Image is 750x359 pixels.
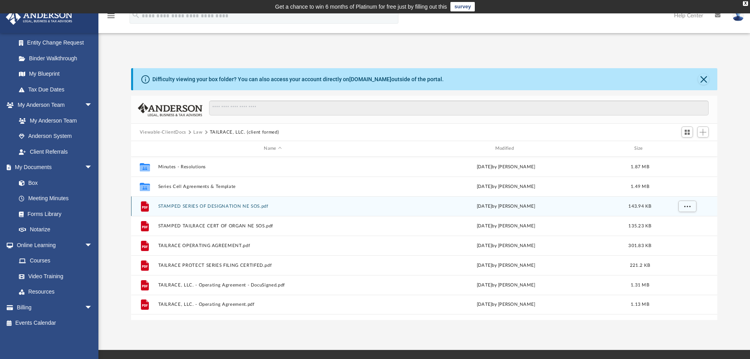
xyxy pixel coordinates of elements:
[450,2,475,11] a: survey
[391,203,620,210] div: [DATE] by [PERSON_NAME]
[85,237,100,253] span: arrow_drop_down
[131,157,718,320] div: grid
[391,301,620,308] div: [DATE] by [PERSON_NAME]
[4,9,75,25] img: Anderson Advisors Platinum Portal
[135,145,154,152] div: id
[631,164,649,169] span: 1.87 MB
[140,129,186,136] button: Viewable-ClientDocs
[11,191,100,206] a: Meeting Minutes
[631,283,649,287] span: 1.31 MB
[628,223,651,228] span: 135.23 KB
[11,35,104,51] a: Entity Change Request
[11,253,100,269] a: Courses
[697,126,709,138] button: Add
[106,15,116,20] a: menu
[391,145,621,152] div: Modified
[11,284,100,300] a: Resources
[158,302,387,307] button: TAILRACE, LLC. - Operating Agreement.pdf
[158,243,387,248] button: TAILRACE OPERATING AGREEMENT.pdf
[659,145,714,152] div: id
[391,281,620,288] div: [DATE] by [PERSON_NAME]
[631,184,649,188] span: 1.49 MB
[11,268,96,284] a: Video Training
[158,223,387,229] button: STAMPED TAILRACE CERT OF ORGAN NE SOS.pdf
[6,315,104,331] a: Events Calendar
[391,222,620,229] div: [DATE] by [PERSON_NAME]
[158,164,387,169] button: Minutes - Resolutions
[11,144,100,160] a: Client Referrals
[85,160,100,176] span: arrow_drop_down
[391,242,620,249] div: [DATE] by [PERSON_NAME]
[85,299,100,316] span: arrow_drop_down
[152,75,444,84] div: Difficulty viewing your box folder? You can also access your account directly on outside of the p...
[6,237,100,253] a: Online Learningarrow_drop_down
[158,184,387,189] button: Series Cell Agreements & Template
[193,129,202,136] button: Law
[11,113,96,128] a: My Anderson Team
[131,11,140,19] i: search
[11,175,96,191] a: Box
[158,283,387,288] button: TAILRACE, LLC. - Operating Agreement - DocuSigned.pdf
[681,126,693,138] button: Switch to Grid View
[732,10,744,21] img: User Pic
[391,163,620,170] div: [DATE] by [PERSON_NAME]
[743,1,748,6] div: close
[631,302,649,307] span: 1.13 MB
[630,263,650,267] span: 221.2 KB
[349,76,391,82] a: [DOMAIN_NAME]
[11,66,100,82] a: My Blueprint
[6,97,100,113] a: My Anderson Teamarrow_drop_down
[11,82,104,97] a: Tax Due Dates
[6,299,104,315] a: Billingarrow_drop_down
[158,263,387,268] button: TAILRACE PROTECT SERIES FILING CERTIFED.pdf
[11,206,96,222] a: Forms Library
[85,97,100,113] span: arrow_drop_down
[11,128,100,144] a: Anderson System
[11,50,104,66] a: Binder Walkthrough
[209,100,709,115] input: Search files and folders
[698,74,709,85] button: Close
[628,243,651,247] span: 301.83 KB
[106,11,116,20] i: menu
[210,129,279,136] button: TAILRACE, LLC. (client formed)
[678,200,696,212] button: More options
[391,262,620,269] div: [DATE] by [PERSON_NAME]
[628,204,651,208] span: 143.94 KB
[624,145,656,152] div: Size
[275,2,447,11] div: Get a chance to win 6 months of Platinum for free just by filling out this
[158,204,387,209] button: STAMPED SERIES OF DESIGNATION NE SOS.pdf
[11,222,100,238] a: Notarize
[391,183,620,190] div: [DATE] by [PERSON_NAME]
[6,160,100,175] a: My Documentsarrow_drop_down
[157,145,387,152] div: Name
